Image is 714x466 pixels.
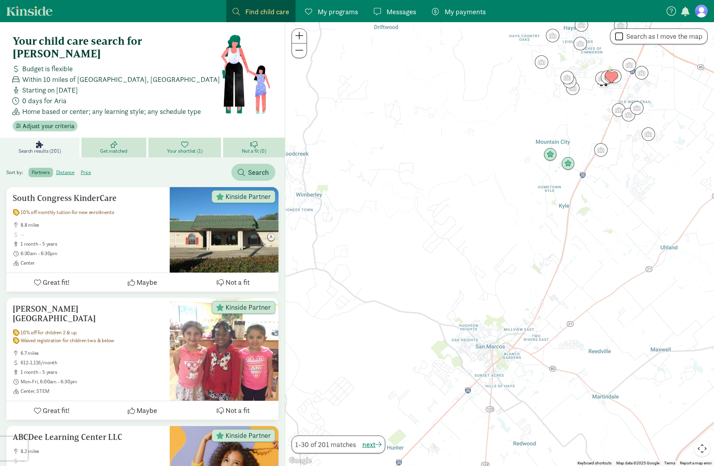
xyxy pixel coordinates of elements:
[21,222,163,228] span: 8.8 miles
[19,148,61,154] span: Search results (201)
[22,63,73,74] span: Budget is flexible
[225,405,250,416] span: Not a fit
[575,18,588,32] div: Click to see details
[578,460,612,466] button: Keyboard shortcuts
[386,6,416,17] span: Messages
[635,66,648,80] div: Click to see details
[594,143,608,157] div: Click to see details
[608,70,621,83] div: Click to see details
[136,277,157,288] span: Maybe
[242,148,266,154] span: Not a fit (0)
[21,388,163,394] span: Center, STEM
[21,337,114,344] span: Waived registration for children two & below
[78,168,94,177] label: price
[148,138,223,157] a: Your shortlist (1)
[13,432,163,442] h5: ABCDee Learning Center LLC
[544,148,557,161] div: Click to see details
[136,405,157,416] span: Maybe
[43,405,70,416] span: Great fit!
[13,35,220,60] h4: Your child care search for [PERSON_NAME]
[295,439,356,450] span: 1-30 of 201 matches
[97,401,187,420] button: Maybe
[188,401,278,420] button: Not a fit
[43,277,70,288] span: Great fit!
[231,164,275,181] button: Search
[318,6,358,17] span: My programs
[561,71,574,84] div: Click to see details
[605,70,618,83] div: Click to see details
[535,55,548,69] div: Click to see details
[97,273,187,292] button: Maybe
[22,74,220,85] span: Within 10 miles of [GEOGRAPHIC_DATA], [GEOGRAPHIC_DATA]
[622,108,635,121] div: Click to see details
[680,461,712,465] a: Report a map error
[21,330,77,336] span: 10% off for children 2 & up
[167,148,202,154] span: Your shortlist (1)
[642,127,655,141] div: Click to see details
[225,193,271,200] span: Kinside Partner
[53,168,78,177] label: distance
[21,448,163,455] span: 8.2 miles
[6,401,97,420] button: Great fit!
[6,6,53,16] a: Kinside
[23,121,74,131] span: Adjust your criteria
[664,461,675,465] a: Terms
[21,241,163,247] span: 1 month - 5 years
[630,101,644,115] div: Click to see details
[605,71,618,84] div: Click to see details
[566,81,580,95] div: Click to see details
[616,461,659,465] span: Map data ©2025 Google
[612,103,625,117] div: Click to see details
[188,273,278,292] button: Not a fit
[561,157,575,170] div: Click to see details
[225,304,271,311] span: Kinside Partner
[245,6,289,17] span: Find child care
[28,168,53,177] label: partners
[574,37,587,50] div: Click to see details
[6,273,97,292] button: Great fit!
[225,432,271,439] span: Kinside Partner
[21,360,163,366] span: 612-1,116/month
[21,369,163,375] span: 1 month - 5 years
[445,6,486,17] span: My payments
[623,58,636,72] div: Click to see details
[694,441,710,457] button: Map camera controls
[614,19,627,32] div: Click to see details
[21,260,163,266] span: Center
[13,193,163,203] h5: South Congress KinderCare
[22,106,201,117] span: Home based or center; any learning style; any schedule type
[100,148,127,154] span: Get matched
[81,138,148,157] a: Get matched
[362,439,382,450] button: next
[6,169,27,176] span: Sort by:
[21,379,163,385] span: Mon-Fri, 6:00am - 6:30pm
[601,70,614,84] div: Click to see details
[287,456,313,466] a: Open this area in Google Maps (opens a new window)
[22,85,78,95] span: Starting on [DATE]
[13,121,78,132] button: Adjust your criteria
[287,456,313,466] img: Google
[223,138,285,157] a: Not a fit (0)
[22,95,66,106] span: 0 days for Aria
[595,72,609,85] div: Click to see details
[21,209,114,216] span: 10% off monthly tuition for new enrollments
[225,277,250,288] span: Not a fit
[21,350,163,356] span: 6.7 miles
[248,167,269,178] span: Search
[546,29,559,42] div: Click to see details
[13,304,163,323] h5: [PERSON_NAME] [GEOGRAPHIC_DATA]
[623,32,703,41] label: Search as I move the map
[21,250,163,257] span: 6:30am - 6:30pm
